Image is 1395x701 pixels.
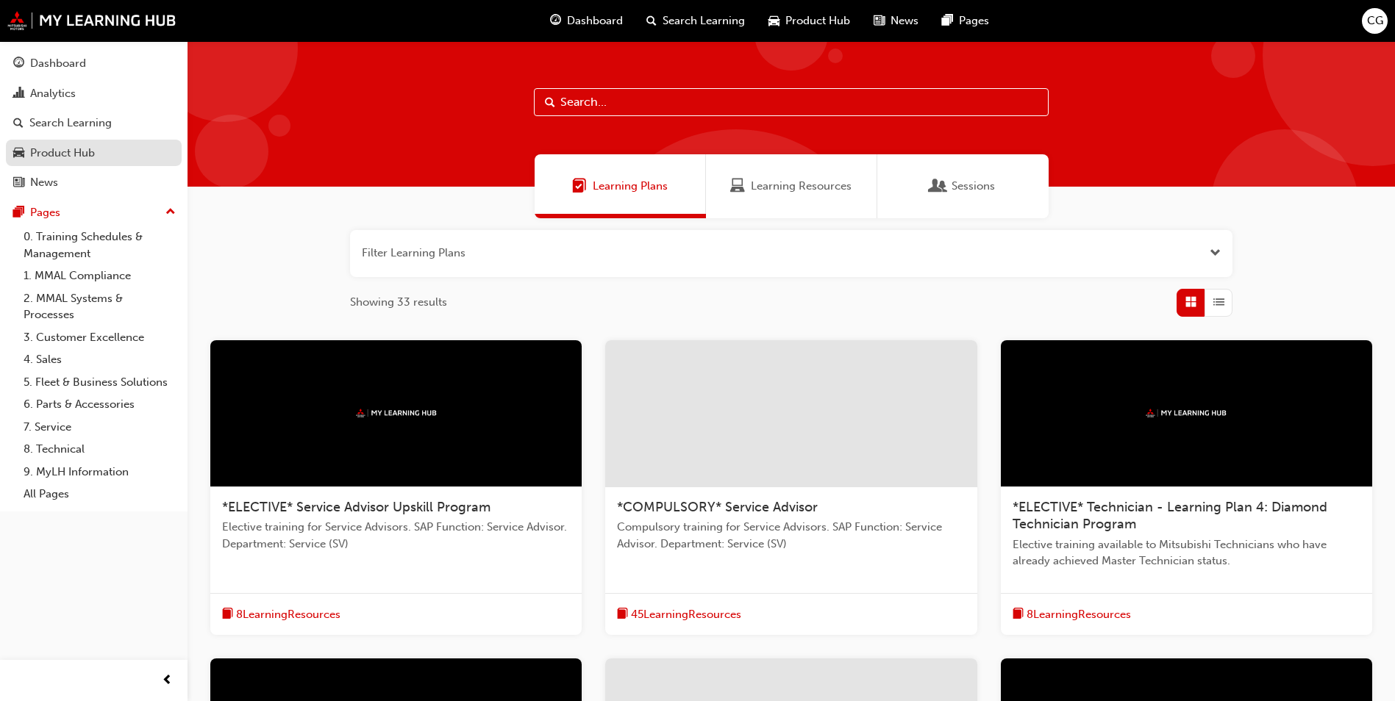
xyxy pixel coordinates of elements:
[768,12,779,30] span: car-icon
[862,6,930,36] a: news-iconNews
[222,605,233,624] span: book-icon
[13,206,24,220] span: pages-icon
[30,174,58,191] div: News
[210,340,582,636] a: mmal*ELECTIVE* Service Advisor Upskill ProgramElective training for Service Advisors. SAP Functio...
[593,178,668,195] span: Learning Plans
[1027,606,1131,623] span: 8 Learning Resources
[706,154,877,218] a: Learning ResourcesLearning Resources
[18,461,182,483] a: 9. MyLH Information
[356,409,437,418] img: mmal
[6,169,182,196] a: News
[535,154,706,218] a: Learning PlansLearning Plans
[6,199,182,226] button: Pages
[617,605,741,624] button: book-icon45LearningResources
[18,483,182,506] a: All Pages
[605,340,977,636] a: *COMPULSORY* Service AdvisorCompulsory training for Service Advisors. SAP Function: Service Advis...
[874,12,885,30] span: news-icon
[30,204,60,221] div: Pages
[350,294,447,311] span: Showing 33 results
[931,178,946,195] span: Sessions
[877,154,1049,218] a: SessionsSessions
[30,85,76,102] div: Analytics
[6,109,182,137] a: Search Learning
[18,371,182,394] a: 5. Fleet & Business Solutions
[617,519,965,552] span: Compulsory training for Service Advisors. SAP Function: Service Advisor. Department: Service (SV)
[730,178,745,195] span: Learning Resources
[567,12,623,29] span: Dashboard
[1367,12,1383,29] span: CG
[1213,294,1224,311] span: List
[1185,294,1196,311] span: Grid
[18,438,182,461] a: 8. Technical
[222,605,340,624] button: book-icon8LearningResources
[13,87,24,101] span: chart-icon
[534,88,1049,116] input: Search...
[572,178,587,195] span: Learning Plans
[617,499,818,515] span: *COMPULSORY* Service Advisor
[952,178,995,195] span: Sessions
[6,47,182,199] button: DashboardAnalyticsSearch LearningProduct HubNews
[236,606,340,623] span: 8 Learning Resources
[930,6,1001,36] a: pages-iconPages
[6,140,182,167] a: Product Hub
[18,287,182,326] a: 2. MMAL Systems & Processes
[1210,245,1221,262] button: Open the filter
[959,12,989,29] span: Pages
[30,55,86,72] div: Dashboard
[635,6,757,36] a: search-iconSearch Learning
[13,117,24,130] span: search-icon
[1013,605,1024,624] span: book-icon
[162,672,173,690] span: prev-icon
[7,11,176,30] img: mmal
[18,416,182,439] a: 7. Service
[1013,536,1360,569] span: Elective training available to Mitsubishi Technicians who have already achieved Master Technician...
[757,6,862,36] a: car-iconProduct Hub
[631,606,741,623] span: 45 Learning Resources
[1013,499,1327,533] span: *ELECTIVE* Technician - Learning Plan 4: Diamond Technician Program
[1013,605,1131,624] button: book-icon8LearningResources
[646,12,657,30] span: search-icon
[663,12,745,29] span: Search Learning
[1146,409,1227,418] img: mmal
[18,348,182,371] a: 4. Sales
[30,145,95,162] div: Product Hub
[891,12,918,29] span: News
[29,115,112,132] div: Search Learning
[13,176,24,190] span: news-icon
[18,226,182,265] a: 0. Training Schedules & Management
[18,326,182,349] a: 3. Customer Excellence
[165,203,176,222] span: up-icon
[6,80,182,107] a: Analytics
[6,50,182,77] a: Dashboard
[1362,8,1388,34] button: CG
[617,605,628,624] span: book-icon
[18,393,182,416] a: 6. Parts & Accessories
[13,147,24,160] span: car-icon
[13,57,24,71] span: guage-icon
[1001,340,1372,636] a: mmal*ELECTIVE* Technician - Learning Plan 4: Diamond Technician ProgramElective training availabl...
[785,12,850,29] span: Product Hub
[751,178,852,195] span: Learning Resources
[545,94,555,111] span: Search
[538,6,635,36] a: guage-iconDashboard
[550,12,561,30] span: guage-icon
[942,12,953,30] span: pages-icon
[222,519,570,552] span: Elective training for Service Advisors. SAP Function: Service Advisor. Department: Service (SV)
[18,265,182,287] a: 1. MMAL Compliance
[222,499,490,515] span: *ELECTIVE* Service Advisor Upskill Program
